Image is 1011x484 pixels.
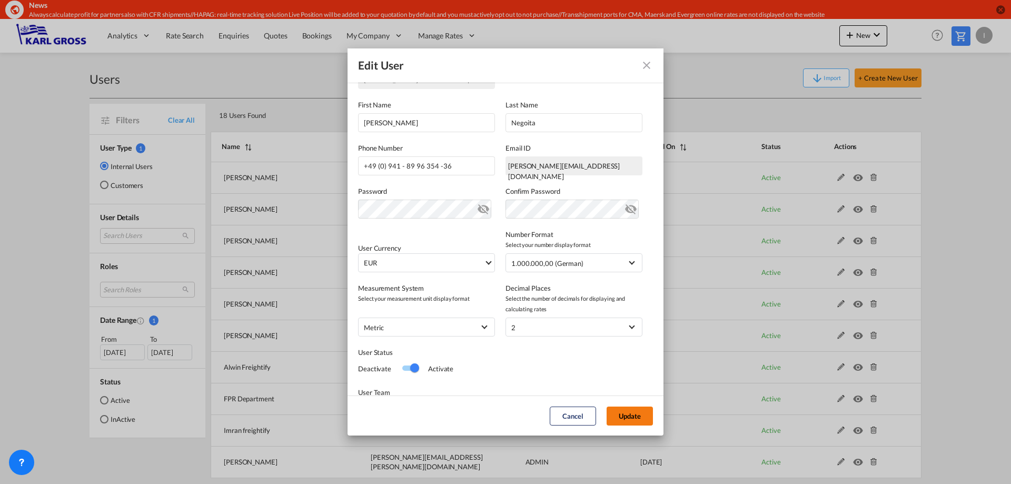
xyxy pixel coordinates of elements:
[358,143,495,153] label: Phone Number
[358,293,495,304] span: Select your measurement unit display format
[506,283,642,293] label: Decimal Places
[402,361,418,377] md-switch: Switch 1
[506,156,642,175] div: s.negoita@karlgross.de
[348,48,663,436] md-dialog: General General ...
[8,429,45,468] iframe: Chat
[511,259,583,268] div: 1.000.000,00 (German)
[506,186,642,196] label: Confirm Password
[358,253,495,272] md-select: Select Currency: € EUREuro
[358,244,401,252] label: User Currency
[506,100,642,110] label: Last Name
[358,58,404,72] div: Edit User
[364,258,484,268] span: EUR
[511,323,516,332] div: 2
[358,283,495,293] label: Measurement System
[358,363,402,374] div: Deactivate
[636,55,657,76] button: icon-close fg-AAA8AD
[358,186,495,196] label: Password
[640,59,653,72] md-icon: icon-close fg-AAA8AD
[358,113,495,132] input: First name
[550,407,596,426] button: Cancel
[625,201,637,213] md-icon: icon-eye-off
[506,229,642,240] label: Number Format
[506,113,642,132] input: Last name
[506,240,642,250] span: Select your number display format
[506,293,642,314] span: Select the number of decimals for displaying and calculating rates
[358,156,495,175] input: +49 (0) 941 - 89 96 354 -36
[607,407,653,426] button: Update
[358,387,653,398] div: User Team
[358,347,506,358] div: User Status
[364,323,383,332] div: metric
[358,100,495,110] label: First Name
[477,201,490,213] md-icon: icon-eye
[506,143,642,153] label: Email ID
[418,363,453,374] div: Activate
